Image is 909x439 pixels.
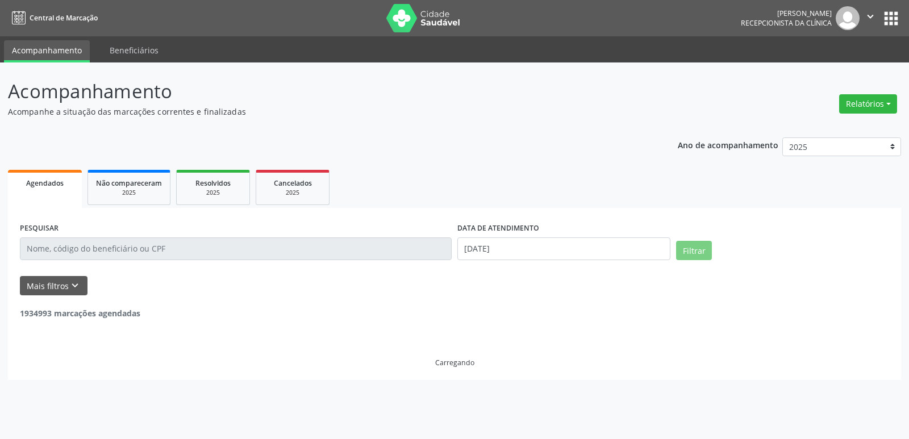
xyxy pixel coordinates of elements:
[264,189,321,197] div: 2025
[864,10,877,23] i: 
[4,40,90,62] a: Acompanhamento
[8,9,98,27] a: Central de Marcação
[8,77,633,106] p: Acompanhamento
[457,237,670,260] input: Selecione um intervalo
[20,220,59,237] label: PESQUISAR
[860,6,881,30] button: 
[96,189,162,197] div: 2025
[676,241,712,260] button: Filtrar
[195,178,231,188] span: Resolvidos
[881,9,901,28] button: apps
[20,237,452,260] input: Nome, código do beneficiário ou CPF
[20,276,87,296] button: Mais filtroskeyboard_arrow_down
[839,94,897,114] button: Relatórios
[678,137,778,152] p: Ano de acompanhamento
[457,220,539,237] label: DATA DE ATENDIMENTO
[741,18,832,28] span: Recepcionista da clínica
[20,308,140,319] strong: 1934993 marcações agendadas
[741,9,832,18] div: [PERSON_NAME]
[836,6,860,30] img: img
[435,358,474,367] div: Carregando
[30,13,98,23] span: Central de Marcação
[96,178,162,188] span: Não compareceram
[8,106,633,118] p: Acompanhe a situação das marcações correntes e finalizadas
[69,279,81,292] i: keyboard_arrow_down
[102,40,166,60] a: Beneficiários
[26,178,64,188] span: Agendados
[274,178,312,188] span: Cancelados
[185,189,241,197] div: 2025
